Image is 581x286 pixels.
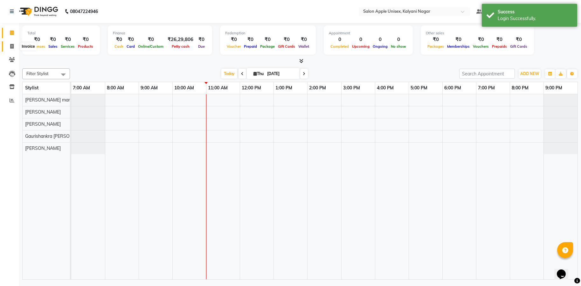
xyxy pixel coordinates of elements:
div: ₹0 [113,36,125,43]
div: ₹0 [27,36,47,43]
div: ₹0 [225,36,242,43]
span: Voucher [225,44,242,49]
div: ₹0 [490,36,508,43]
a: 12:00 PM [240,83,263,93]
span: Gaurishankra [PERSON_NAME] [25,133,89,139]
div: Redemption [225,31,311,36]
span: Package [259,44,276,49]
a: 6:00 PM [443,83,463,93]
a: 7:00 PM [476,83,496,93]
a: 1:00 PM [274,83,294,93]
span: Stylist [25,85,38,91]
span: Prepaids [490,44,508,49]
div: ₹0 [76,36,95,43]
div: ₹26,29,806 [165,36,196,43]
div: Total [27,31,95,36]
button: ADD NEW [519,69,541,78]
a: 10:00 AM [173,83,196,93]
span: Vouchers [471,44,490,49]
img: logo [16,3,60,20]
span: Wallet [297,44,311,49]
span: [PERSON_NAME] [25,121,61,127]
b: 08047224946 [70,3,98,20]
div: ₹0 [508,36,529,43]
div: 0 [329,36,350,43]
a: 2:00 PM [308,83,328,93]
div: ₹0 [276,36,297,43]
div: ₹0 [426,36,446,43]
span: Cash [113,44,125,49]
span: [PERSON_NAME] manager [25,97,80,103]
div: ₹0 [47,36,59,43]
div: 0 [350,36,371,43]
span: [PERSON_NAME] [25,145,61,151]
a: 4:00 PM [375,83,395,93]
div: ₹0 [259,36,276,43]
span: Completed [329,44,350,49]
span: Services [59,44,76,49]
iframe: chat widget [554,261,575,280]
span: No show [389,44,408,49]
div: ₹0 [242,36,259,43]
a: 11:00 AM [206,83,229,93]
a: 8:00 PM [510,83,530,93]
span: ADD NEW [520,71,539,76]
div: Finance [113,31,207,36]
div: Other sales [426,31,529,36]
a: 5:00 PM [409,83,429,93]
a: 8:00 AM [105,83,126,93]
a: 3:00 PM [342,83,362,93]
span: Today [221,69,237,79]
span: Due [197,44,206,49]
span: Gift Cards [508,44,529,49]
span: Products [76,44,95,49]
span: [PERSON_NAME] [25,109,61,115]
a: 9:00 AM [139,83,159,93]
a: 7:00 AM [71,83,92,93]
div: Login Successfully. [498,15,572,22]
input: 2025-09-04 [265,69,297,79]
span: Sales [47,44,59,49]
span: Card [125,44,136,49]
span: Gift Cards [276,44,297,49]
div: Appointment [329,31,408,36]
span: Upcoming [350,44,371,49]
span: Prepaid [242,44,259,49]
span: Thu [252,71,265,76]
div: ₹0 [196,36,207,43]
input: Search Appointment [459,69,515,79]
div: 0 [371,36,389,43]
div: Invoice [20,43,36,50]
a: 9:00 PM [544,83,564,93]
span: Online/Custom [136,44,165,49]
div: ₹0 [125,36,136,43]
div: ₹0 [59,36,76,43]
div: 0 [389,36,408,43]
span: Packages [426,44,446,49]
span: Memberships [446,44,471,49]
div: ₹0 [471,36,490,43]
span: Petty cash [170,44,191,49]
div: Success [498,9,572,15]
div: ₹0 [136,36,165,43]
div: ₹0 [446,36,471,43]
div: ₹0 [297,36,311,43]
span: Ongoing [371,44,389,49]
span: Filter Stylist [26,71,49,76]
